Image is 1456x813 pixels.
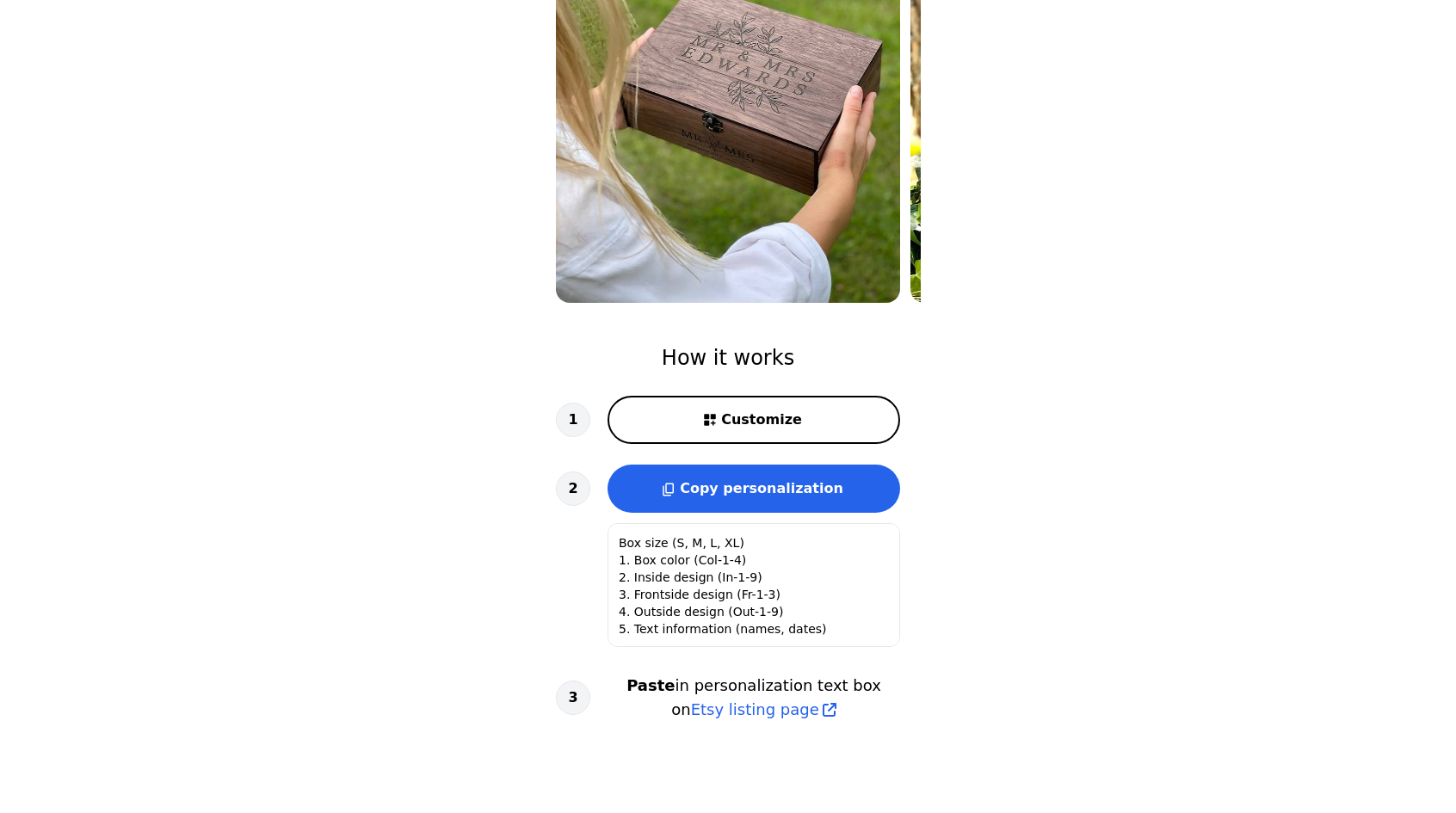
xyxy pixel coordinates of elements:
[608,674,900,722] h3: in personalization text box on
[608,465,900,513] button: Copy personalization
[608,396,900,444] button: Customize
[568,410,577,430] span: 1
[721,410,802,430] span: Customize
[680,480,843,496] span: Copy personalization
[691,698,819,722] span: Etsy listing page
[556,344,900,372] h2: How it works
[568,478,577,499] span: 2
[626,676,675,694] b: Paste
[568,687,577,708] span: 3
